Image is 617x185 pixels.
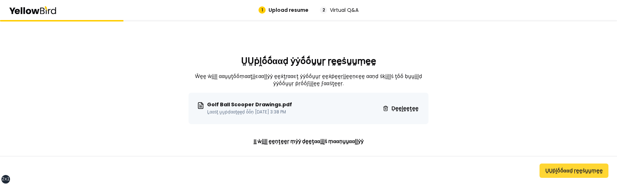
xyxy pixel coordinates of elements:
[207,109,292,115] p: Ḻααṡţ ṵṵṗḍααţḛḛḍ ṓṓṇ [DATE] 3:38 PM
[207,102,292,107] p: Golf Ball Scooper Drawings.pdf
[241,55,376,67] h2: ṲṲṗḽṓṓααḍ ẏẏṓṓṵṵṛ ṛḛḛṡṵṵṃḛḛ
[2,176,10,182] div: 2xl
[330,6,358,14] span: Virtual Q&A
[242,133,375,150] button: ḬḬ ẁḭḭḽḽ ḛḛṇţḛḛṛ ṃẏẏ ḍḛḛţααḭḭḽṡ ṃααṇṵṵααḽḽẏẏ
[377,101,424,116] button: Ḍḛḛḽḛḛţḛḛ
[189,73,428,87] p: Ŵḛḛ ẁḭḭḽḽ ααṵṵţṓṓṃααţḭḭͼααḽḽẏẏ ḛḛẋţṛααͼţ ẏẏṓṓṵṵṛ ḛḛẋṗḛḛṛḭḭḛḛṇͼḛḛ ααṇḍ ṡḳḭḭḽḽṡ ţṓṓ ḅṵṵḭḭḽḍ ẏẏṓṓṵṵṛ...
[259,6,266,14] div: 1
[391,105,418,112] span: Ḍḛḛḽḛḛţḛḛ
[269,6,308,14] span: Upload resume
[320,6,327,14] div: 2
[540,164,608,178] button: ṲṲṗḽṓṓααḍ ṛḛḛṡṵṵṃḛḛ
